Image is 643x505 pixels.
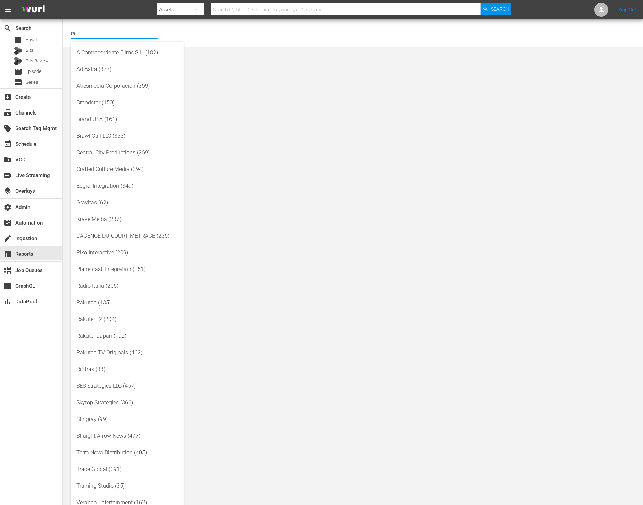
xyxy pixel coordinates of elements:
[3,234,12,243] span: Ingestion
[26,47,33,54] span: Bits
[14,68,22,76] span: Episode
[76,194,178,211] div: Gravitas (62)
[76,394,178,411] div: Skytop Strategies (366)
[3,93,12,101] span: Create
[76,294,178,311] div: Rakuten (135)
[76,261,178,278] div: Planetcast_Integration (351)
[3,282,12,290] span: GraphQL
[76,244,178,261] div: Piko Interactive (209)
[3,203,12,211] span: Admin
[481,3,511,15] button: Search
[26,68,41,75] span: Episode
[3,250,12,258] span: Reports
[3,24,12,32] span: Search
[76,378,178,394] div: SES Strategies LLC (457)
[76,344,178,361] div: Rakuten TV Originals (462)
[76,44,178,61] div: A Contracorriente Films S.L. (182)
[76,361,178,378] div: Rifftrax (33)
[3,109,12,117] span: Channels
[3,297,12,306] span: DataPool
[76,78,178,94] div: Atresmedia Corporacion (359)
[76,111,178,128] div: Brand USA (161)
[4,6,13,14] span: menu
[76,328,178,344] div: RakutenJapan (192)
[76,211,178,228] div: Krave Media (237)
[3,155,12,164] span: VOD
[17,2,50,18] img: ans4CAIJ8jUAAAAAAAAAAAAAAAAAAAAAAAAgQb4GAAAAAAAAAAAAAAAAAAAAAAAAJMjXAAAAAAAAAAAAAAAAAAAAAAAAgAT5G...
[76,461,178,478] div: Trace Global (391)
[14,36,22,44] span: Asset
[3,171,12,179] span: Live Streaming
[76,61,178,78] div: Ad Astra (377)
[14,78,22,86] span: Series
[76,94,178,111] div: Brandstar (150)
[76,228,178,244] div: L’AGENCE DU COURT MÉTRAGE (235)
[26,58,49,65] span: Bits Review
[3,140,12,148] span: Schedule
[3,187,12,195] span: Overlays
[26,36,37,43] span: Asset
[3,124,12,133] span: Search Tag Mgmt
[3,266,12,275] span: Job Queues
[76,478,178,494] div: Training Studio (35)
[76,128,178,144] div: Brawl Call LLC (363)
[3,219,12,227] span: Automation
[76,178,178,194] div: Edgio_Integration (349)
[76,444,178,461] div: Terra Nova Distribution (405)
[76,278,178,294] div: Radio Italia (205)
[14,57,22,65] div: Bits Review
[618,7,636,12] a: Sign Out
[76,161,178,178] div: Crafted Culture Media (394)
[76,428,178,444] div: Straight Arrow News (477)
[491,3,509,15] span: Search
[26,79,38,86] span: Series
[76,411,178,428] div: Stingray (99)
[76,311,178,328] div: Rakuten_2 (204)
[14,47,22,55] div: Bits
[76,144,178,161] div: Central City Productions (269)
